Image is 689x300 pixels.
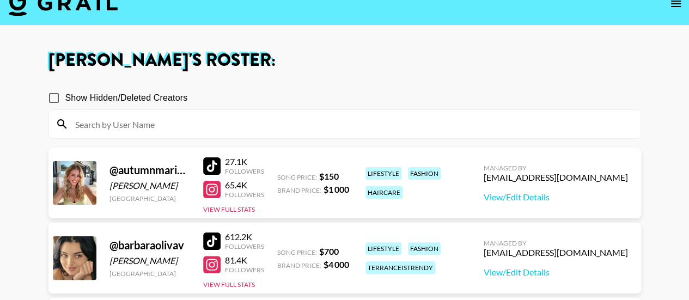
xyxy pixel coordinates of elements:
div: Followers [225,167,264,175]
div: [PERSON_NAME] [109,255,190,266]
div: lifestyle [365,242,401,255]
span: Brand Price: [277,261,321,270]
div: terranceistrendy [365,261,435,274]
button: View Full Stats [203,205,255,213]
div: [GEOGRAPHIC_DATA] [109,270,190,278]
div: [PERSON_NAME] [109,180,190,191]
div: [EMAIL_ADDRESS][DOMAIN_NAME] [484,172,628,183]
div: Followers [225,191,264,199]
strong: $ 700 [319,246,339,256]
span: Song Price: [277,248,317,256]
div: [GEOGRAPHIC_DATA] [109,194,190,203]
div: Managed By [484,164,628,172]
h1: [PERSON_NAME] 's Roster: [48,52,641,69]
div: [EMAIL_ADDRESS][DOMAIN_NAME] [484,247,628,258]
button: View Full Stats [203,280,255,289]
div: 612.2K [225,231,264,242]
span: Brand Price: [277,186,321,194]
div: 65.4K [225,180,264,191]
a: View/Edit Details [484,192,628,203]
div: Managed By [484,239,628,247]
div: @ autumnmarieraphael [109,163,190,177]
div: 27.1K [225,156,264,167]
strong: $ 4 000 [324,259,349,270]
a: View/Edit Details [484,267,628,278]
div: fashion [408,167,441,180]
span: Song Price: [277,173,317,181]
div: @ barbaraolivav [109,238,190,252]
div: Followers [225,242,264,250]
strong: $ 1 000 [324,184,349,194]
div: Followers [225,266,264,274]
strong: $ 150 [319,171,339,181]
input: Search by User Name [69,115,634,133]
div: lifestyle [365,167,401,180]
span: Show Hidden/Deleted Creators [65,91,188,105]
div: fashion [408,242,441,255]
div: haircare [365,186,403,199]
div: 81.4K [225,255,264,266]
